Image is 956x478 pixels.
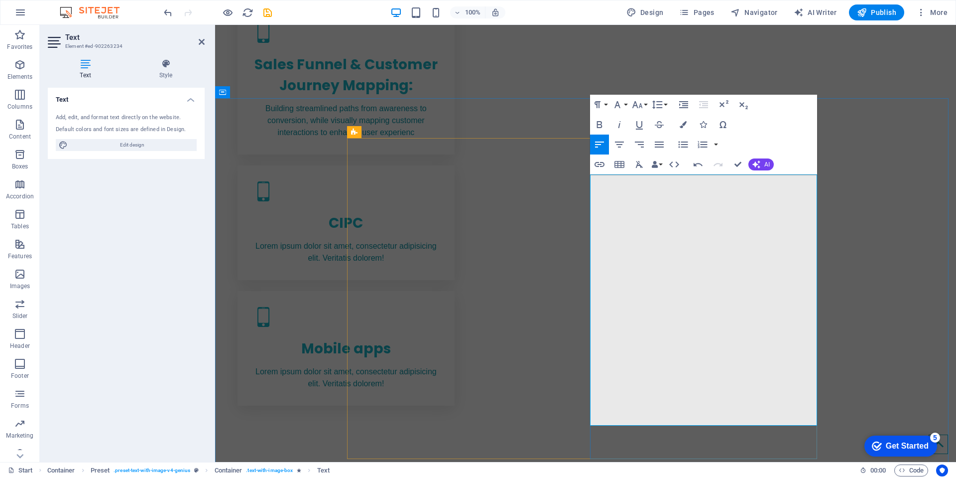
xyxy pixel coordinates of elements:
[215,465,242,477] span: Click to select. Double-click to edit
[11,372,29,380] p: Footer
[857,7,896,17] span: Publish
[114,465,190,477] span: . preset-text-with-image-v4-genius
[689,155,708,174] button: Undo (Ctrl+Z)
[630,115,649,135] button: Underline (Ctrl+U)
[12,162,28,170] p: Boxes
[11,222,29,230] p: Tables
[665,155,684,174] button: HTML
[630,135,649,155] button: Align Right
[8,5,81,26] div: Get Started 5 items remaining, 0% complete
[630,155,649,174] button: Clear Formatting
[764,161,770,167] span: AI
[675,4,718,20] button: Pages
[674,95,693,115] button: Increase Indent
[56,126,197,134] div: Default colors and font sizes are defined in Design.
[241,6,253,18] button: reload
[936,465,948,477] button: Usercentrics
[650,115,669,135] button: Strikethrough
[610,155,629,174] button: Insert Table
[8,465,33,477] a: Click to cancel selection. Double-click to open Pages
[10,282,30,290] p: Images
[71,139,194,151] span: Edit design
[714,95,733,115] button: Superscript
[65,33,205,42] h2: Text
[712,135,720,155] button: Ordered List
[91,465,110,477] span: Click to select. Double-click to edit
[674,115,693,135] button: Colors
[790,4,841,20] button: AI Writer
[728,155,747,174] button: Confirm (Ctrl+⏎)
[709,155,727,174] button: Redo (Ctrl+Shift+Z)
[56,139,197,151] button: Edit design
[622,4,668,20] button: Design
[262,7,273,18] i: Save (Ctrl+S)
[10,342,30,350] p: Header
[74,2,84,12] div: 5
[317,465,330,477] span: Click to select. Double-click to edit
[899,465,924,477] span: Code
[590,155,609,174] button: Insert Link
[693,135,712,155] button: Ordered List
[650,135,669,155] button: Align Justify
[12,312,28,320] p: Slider
[794,7,837,17] span: AI Writer
[261,6,273,18] button: save
[8,252,32,260] p: Features
[748,159,774,170] button: AI
[630,95,649,115] button: Font Size
[610,95,629,115] button: Font Family
[491,8,500,17] i: On resize automatically adjust zoom level to fit chosen device.
[48,59,127,80] h4: Text
[849,4,904,20] button: Publish
[57,6,132,18] img: Editor Logo
[47,465,75,477] span: Click to select. Double-click to edit
[162,6,174,18] button: undo
[626,7,664,17] span: Design
[730,7,778,17] span: Navigator
[714,115,732,135] button: Special Characters
[912,4,952,20] button: More
[916,7,948,17] span: More
[590,115,609,135] button: Bold (Ctrl+B)
[877,467,879,474] span: :
[694,115,713,135] button: Icons
[590,135,609,155] button: Align Left
[29,11,72,20] div: Get Started
[11,402,29,410] p: Forms
[726,4,782,20] button: Navigator
[7,73,33,81] p: Elements
[674,135,693,155] button: Unordered List
[9,133,31,141] p: Content
[860,465,886,477] h6: Session time
[194,468,199,473] i: This element is a customizable preset
[56,114,197,122] div: Add, edit, and format text directly on the website.
[6,432,33,440] p: Marketing
[162,7,174,18] i: Undo: Change text (Ctrl+Z)
[610,115,629,135] button: Italic (Ctrl+I)
[242,7,253,18] i: Reload page
[6,192,34,200] p: Accordion
[694,95,713,115] button: Decrease Indent
[590,95,609,115] button: Paragraph Format
[679,7,714,17] span: Pages
[894,465,928,477] button: Code
[127,59,205,80] h4: Style
[47,465,330,477] nav: breadcrumb
[65,42,185,51] h3: Element #ed-902263234
[7,43,32,51] p: Favorites
[297,468,301,473] i: Element contains an animation
[650,95,669,115] button: Line Height
[246,465,293,477] span: . text-with-image-box
[450,6,485,18] button: 100%
[734,95,753,115] button: Subscript
[650,155,664,174] button: Data Bindings
[48,88,205,106] h4: Text
[465,6,481,18] h6: 100%
[610,135,629,155] button: Align Center
[870,465,886,477] span: 00 00
[7,103,32,111] p: Columns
